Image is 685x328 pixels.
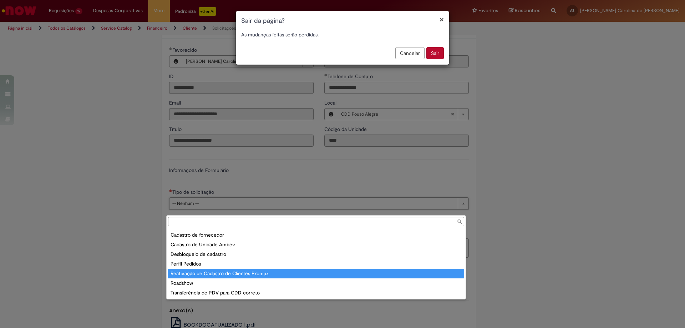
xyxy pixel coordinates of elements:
[168,269,464,278] div: Reativação de Cadastro de Clientes Promax
[168,278,464,288] div: Roadshow
[168,259,464,269] div: Perfil Pedidos
[167,228,466,299] ul: Tipo de solicitação
[168,230,464,240] div: Cadastro de fornecedor
[168,249,464,259] div: Desbloqueio de cadastro
[168,288,464,298] div: Transferência de PDV para CDD correto
[168,240,464,249] div: Cadastro de Unidade Ambev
